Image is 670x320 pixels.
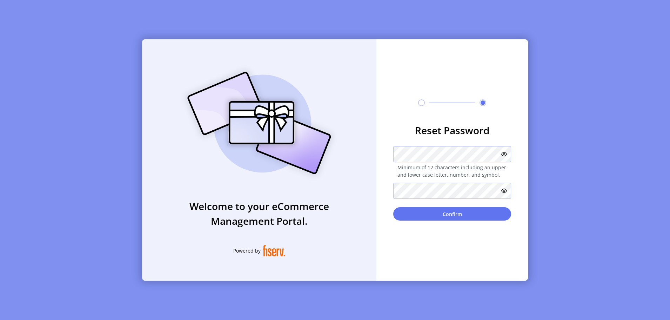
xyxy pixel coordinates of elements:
h3: Welcome to your eCommerce Management Portal. [142,199,376,228]
button: Confirm [393,207,511,221]
span: Powered by [233,247,261,254]
h3: Reset Password [393,123,511,138]
img: card_Illustration.svg [177,64,342,182]
span: Minimum of 12 characters including an upper and lower case letter, number, and symbol. [393,164,511,178]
